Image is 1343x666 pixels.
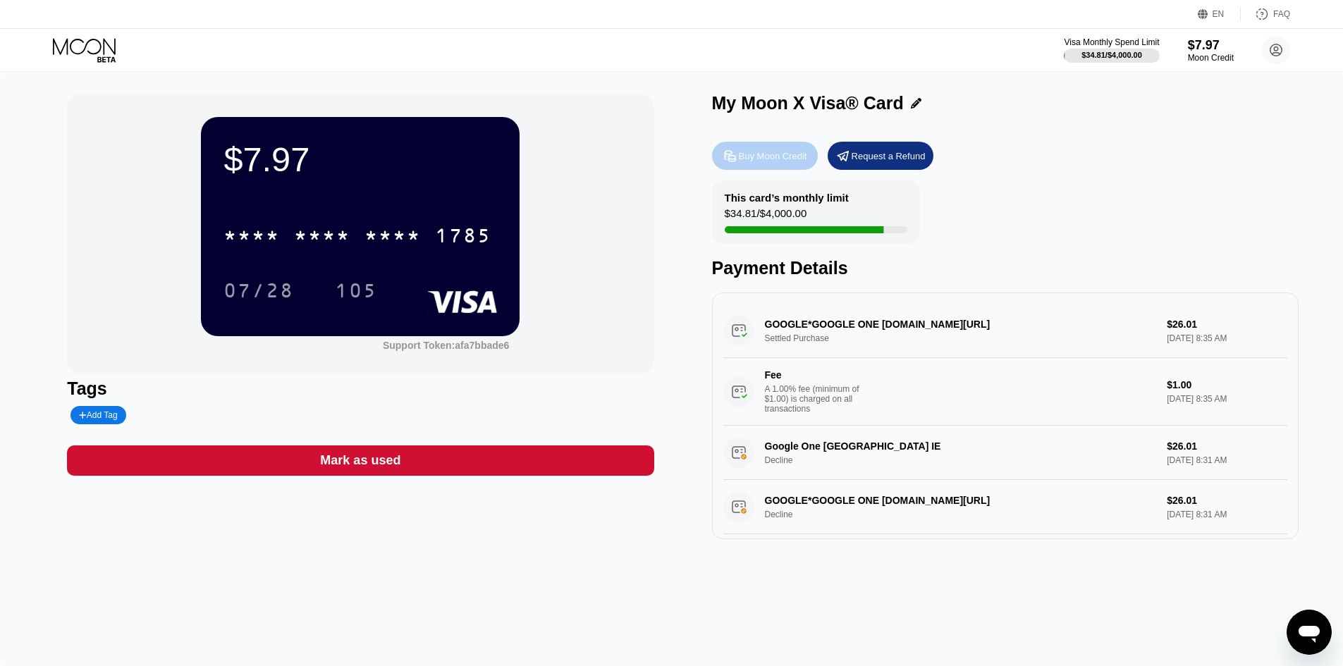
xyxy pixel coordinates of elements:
[1167,394,1287,404] div: [DATE] 8:35 AM
[1081,51,1142,59] div: $34.81 / $4,000.00
[723,358,1287,426] div: FeeA 1.00% fee (minimum of $1.00) is charged on all transactions$1.00[DATE] 8:35 AM
[1241,7,1290,21] div: FAQ
[223,281,294,304] div: 07/28
[765,369,864,381] div: Fee
[383,340,509,351] div: Support Token: afa7bbade6
[383,340,509,351] div: Support Token:afa7bbade6
[67,378,654,399] div: Tags
[435,226,491,249] div: 1785
[712,93,904,113] div: My Moon X Visa® Card
[828,142,933,170] div: Request a Refund
[1167,379,1287,390] div: $1.00
[852,150,926,162] div: Request a Refund
[320,452,400,469] div: Mark as used
[1064,37,1159,63] div: Visa Monthly Spend Limit$34.81/$4,000.00
[1198,7,1241,21] div: EN
[712,142,818,170] div: Buy Moon Credit
[67,445,654,476] div: Mark as used
[725,192,849,204] div: This card’s monthly limit
[1188,38,1234,63] div: $7.97Moon Credit
[1188,38,1234,53] div: $7.97
[324,273,388,308] div: 105
[1273,9,1290,19] div: FAQ
[79,410,117,420] div: Add Tag
[335,281,377,304] div: 105
[725,207,807,226] div: $34.81 / $4,000.00
[1287,610,1332,655] iframe: Button to launch messaging window
[1213,9,1225,19] div: EN
[213,273,305,308] div: 07/28
[1188,53,1234,63] div: Moon Credit
[1064,37,1159,47] div: Visa Monthly Spend Limit
[712,258,1299,278] div: Payment Details
[70,406,125,424] div: Add Tag
[739,150,807,162] div: Buy Moon Credit
[223,140,497,179] div: $7.97
[765,384,871,414] div: A 1.00% fee (minimum of $1.00) is charged on all transactions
